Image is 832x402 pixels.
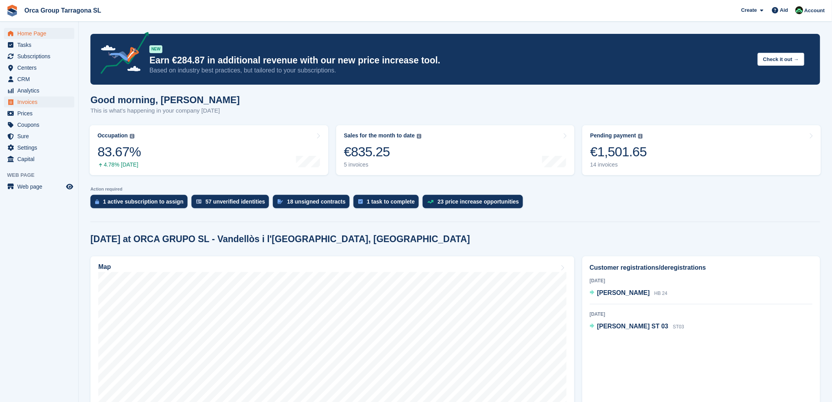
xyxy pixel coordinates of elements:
[4,142,74,153] a: menu
[98,144,141,159] font: 83.67%
[278,199,283,204] img: contract_signature_icon-13c848040528278c33f63329250d36e43548de30e8caae1d1a13099fd9432cc5.svg
[90,187,122,191] font: Action required
[65,182,74,191] a: Store Preview
[17,30,46,37] font: Home Page
[273,195,353,212] a: 18 unsigned contracts
[130,134,134,139] img: icon-info-grey-7440780725fd019a000dd9b08b2336e03edf1995a4989e88bcd33f0948082b44.svg
[804,7,825,13] font: Account
[358,199,363,204] img: task-75834270c22a3079a89374b754ae025e5fb1db73e45f91037f5363f120a921f8.svg
[4,39,74,50] a: menu
[590,161,618,168] font: 14 invoices
[763,56,799,62] font: Check it out →
[4,119,74,130] a: menu
[17,156,35,162] font: Capital
[21,4,104,17] a: Orca Group Tarragona SL
[673,324,684,330] font: ST03
[17,87,39,94] font: Analytics
[4,181,74,192] a: menu
[4,51,74,62] a: menu
[90,234,470,244] font: [DATE] at ORCA GRUPO SL - Vandellòs i l'[GEOGRAPHIC_DATA], [GEOGRAPHIC_DATA]
[151,47,160,51] font: NEW
[344,161,368,168] font: 5 invoices
[4,131,74,142] a: menu
[17,144,37,151] font: Settings
[423,195,527,212] a: 23 price increase opportunities
[17,42,31,48] font: Tasks
[206,198,265,205] font: 57 unverified identities
[90,125,328,175] a: Occupation 83.67% 4.78% [DATE]
[90,195,191,212] a: 1 active subscription to assign
[90,107,220,114] font: This is what's happening in your company [DATE]
[590,322,685,332] a: [PERSON_NAME] ST 03 ST03
[417,134,422,139] img: icon-info-grey-7440780725fd019a000dd9b08b2336e03edf1995a4989e88bcd33f0948082b44.svg
[427,200,434,204] img: price_increase_opportunities-93ffe204e8149a01c8c9dc8f82e8f89637d9d84a8eef4429ea346261dce0b2c0.svg
[17,76,30,82] font: CRM
[149,67,336,74] font: Based on industry best practices, but tailored to your subscriptions.
[196,199,202,204] img: verify_identity-adf6edd0f0f0b5bbfe63781bf79b02c33cf7c696d77639b501bdc392416b5a36.svg
[149,55,440,65] font: Earn €284.87 in additional revenue with our new price increase tool.
[17,65,37,71] font: Centers
[590,144,647,159] font: €1,501.65
[780,7,788,13] font: Aid
[597,323,668,330] font: [PERSON_NAME] ST 03
[17,99,37,105] font: Invoices
[795,6,803,14] img: Tania
[98,263,111,270] font: Map
[590,288,668,298] a: [PERSON_NAME] HB 24
[90,94,240,105] font: Good morning, [PERSON_NAME]
[6,5,18,17] img: stora-icon-8386f47178a22dfd0bd8f6a31ec36ba5ce8667c1dd55bd0f319d3a0aa187defe.svg
[4,62,74,73] a: menu
[344,144,390,159] font: €835.25
[191,195,273,212] a: 57 unverified identities
[17,183,42,190] font: Web page
[95,199,99,204] img: active_subscription_to_allocate_icon-d502201f5373d7db506a760aba3b589e785aa758c864c3986d89f69b8ff3...
[344,132,415,139] font: Sales for the month to date
[654,291,667,296] font: HB 24
[4,154,74,165] a: menu
[103,198,184,205] font: 1 active subscription to assign
[741,7,757,13] font: Create
[94,32,149,77] img: price-adjustments-announcement-icon-8257ccfd72463d97f412b2fc003d46551f7dbcb40ab6d574587a9cd5c0d94...
[582,125,821,175] a: Pending payment €1,501.65 14 invoices
[4,74,74,85] a: menu
[4,28,74,39] a: menu
[4,96,74,107] a: menu
[287,198,346,205] font: 18 unsigned contracts
[590,278,606,283] font: [DATE]
[17,122,39,128] font: Coupons
[590,132,636,139] font: Pending payment
[758,53,804,66] button: Check it out →
[438,198,519,205] font: 23 price increase opportunities
[17,53,50,59] font: Subscriptions
[336,125,575,175] a: Sales for the month to date €835.25 5 invoices
[4,108,74,119] a: menu
[590,311,606,317] font: [DATE]
[597,289,650,296] font: [PERSON_NAME]
[638,134,643,139] img: icon-info-grey-7440780725fd019a000dd9b08b2336e03edf1995a4989e88bcd33f0948082b44.svg
[98,132,128,139] font: Occupation
[4,85,74,96] a: menu
[104,161,138,168] font: 4.78% [DATE]
[7,172,35,178] font: Web page
[17,133,29,139] font: Sure
[24,7,101,14] font: Orca Group Tarragona SL
[353,195,423,212] a: 1 task to complete
[367,198,415,205] font: 1 task to complete
[590,264,706,271] font: Customer registrations/deregistrations
[17,110,33,117] font: Prices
